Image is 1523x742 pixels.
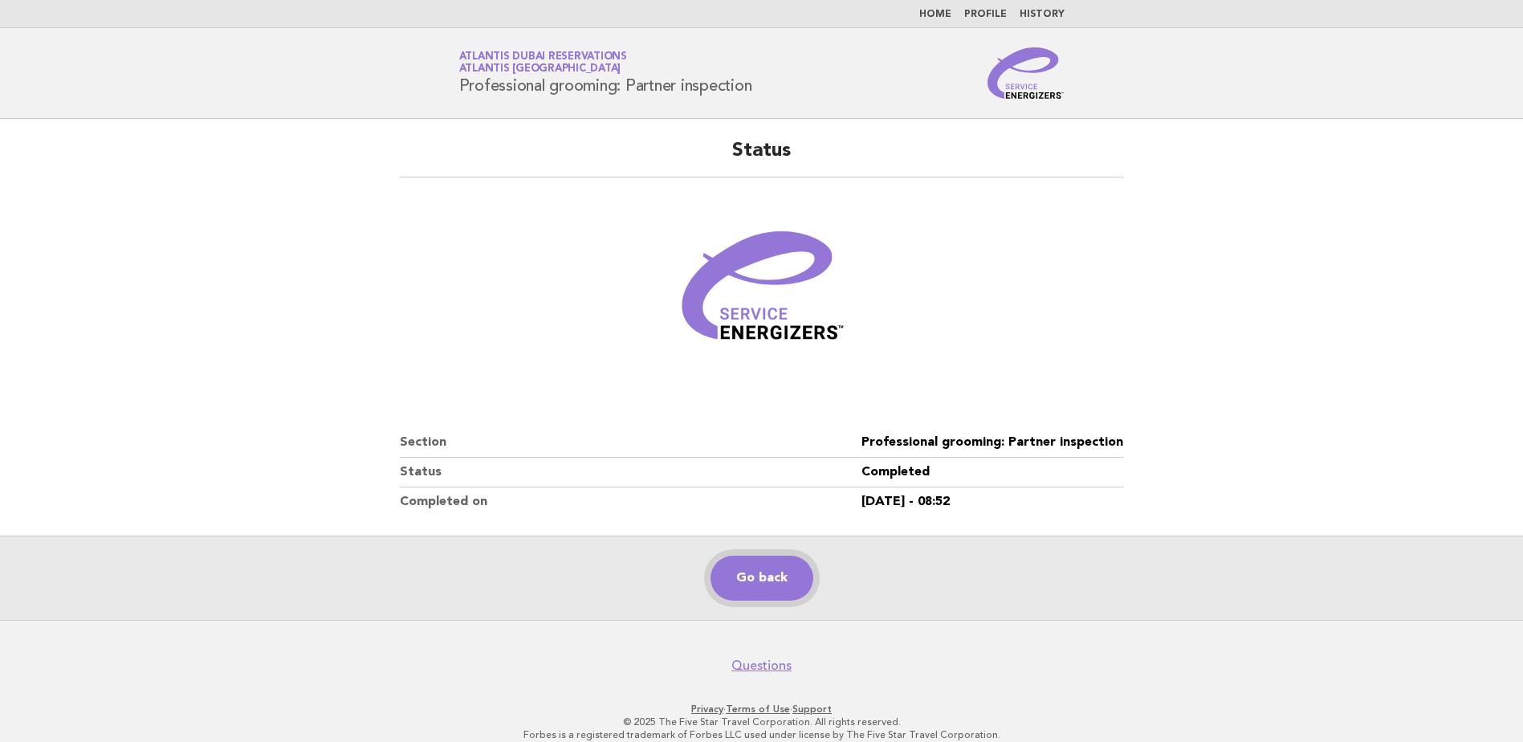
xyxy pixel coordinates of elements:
[271,703,1253,715] p: · ·
[400,458,861,487] dt: Status
[271,715,1253,728] p: © 2025 The Five Star Travel Corporation. All rights reserved.
[711,556,813,601] a: Go back
[400,428,861,458] dt: Section
[988,47,1065,99] img: Service Energizers
[792,703,832,715] a: Support
[861,458,1123,487] dd: Completed
[1020,10,1065,19] a: History
[459,64,621,75] span: Atlantis [GEOGRAPHIC_DATA]
[271,728,1253,741] p: Forbes is a registered trademark of Forbes LLC used under license by The Five Star Travel Corpora...
[731,658,792,674] a: Questions
[919,10,951,19] a: Home
[459,51,627,74] a: Atlantis Dubai ReservationsAtlantis [GEOGRAPHIC_DATA]
[459,52,752,94] h1: Professional grooming: Partner inspection
[964,10,1007,19] a: Profile
[861,487,1123,516] dd: [DATE] - 08:52
[666,197,858,389] img: Verified
[726,703,790,715] a: Terms of Use
[691,703,723,715] a: Privacy
[400,487,861,516] dt: Completed on
[861,428,1123,458] dd: Professional grooming: Partner inspection
[400,138,1123,177] h2: Status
